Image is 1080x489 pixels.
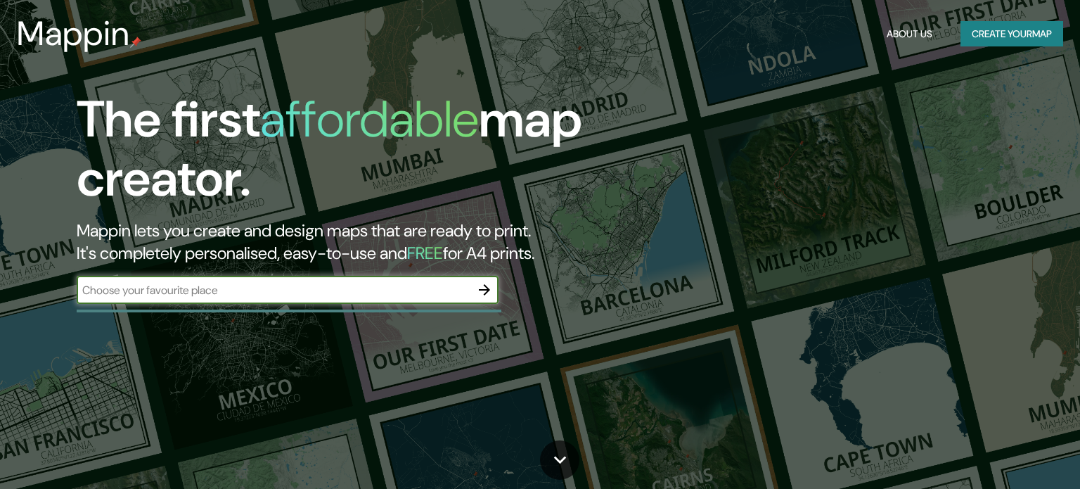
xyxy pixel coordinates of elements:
img: mappin-pin [130,37,141,48]
h5: FREE [407,242,443,264]
h2: Mappin lets you create and design maps that are ready to print. It's completely personalised, eas... [77,220,617,265]
button: Create yourmap [960,21,1063,47]
h3: Mappin [17,14,130,53]
button: About Us [881,21,938,47]
input: Choose your favourite place [77,282,470,298]
h1: affordable [260,87,479,152]
h1: The first map creator. [77,90,617,220]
